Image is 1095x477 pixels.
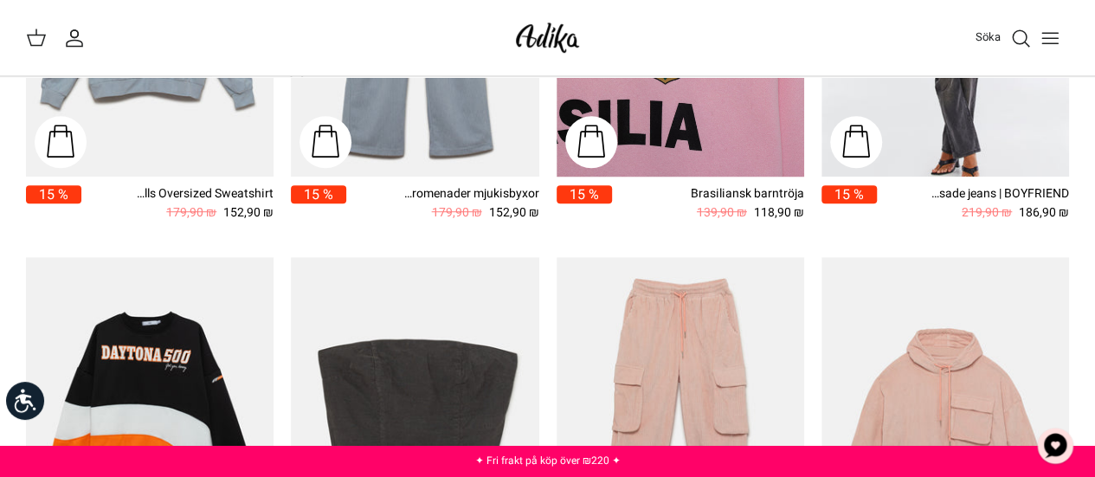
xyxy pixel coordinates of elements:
font: 15 % [39,184,68,205]
font: 15 % [304,184,333,205]
font: Brasiliansk barntröja [691,184,804,203]
font: Stadspromenader mjukisbyxor [374,184,539,203]
a: Stadspromenader mjukisbyxor 152,90 ₪ 179,90 ₪ [346,185,538,222]
button: Chatt [1029,420,1081,472]
a: Brasiliansk barntröja 118,90 ₪ 139,90 ₪ [612,185,804,222]
a: 15 % [26,185,81,222]
button: Växla meny [1031,19,1069,57]
font: Söka [976,29,1001,45]
font: 186,90 ₪ [1019,203,1069,222]
font: 179,90 ₪ [432,203,482,222]
font: Allt eller ingenting korsade jeans | BOYFRIEND [823,184,1069,203]
a: 15 % [821,185,877,222]
font: 15 % [834,184,864,205]
font: 152,90 ₪ [223,203,274,222]
a: Söka [976,28,1031,48]
font: 139,90 ₪ [697,203,747,222]
font: 179,90 ₪ [166,203,216,222]
img: Adika, Illinois [511,17,584,58]
a: 15 % [291,185,346,222]
font: 15 % [570,184,599,205]
a: 15 % [557,185,612,222]
a: ✦ Fri frakt på köp över ₪220 ✦ [475,453,621,468]
a: City Strolls Oversized Sweatshirt 152,90 ₪ 179,90 ₪ [81,185,274,222]
a: Mitt konto [64,28,92,48]
font: 118,90 ₪ [754,203,804,222]
font: 219,90 ₪ [962,203,1012,222]
a: Allt eller ingenting korsade jeans | BOYFRIEND 186,90 ₪ 219,90 ₪ [877,185,1069,222]
font: 152,90 ₪ [489,203,539,222]
font: City Strolls Oversized Sweatshirt [98,184,274,203]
